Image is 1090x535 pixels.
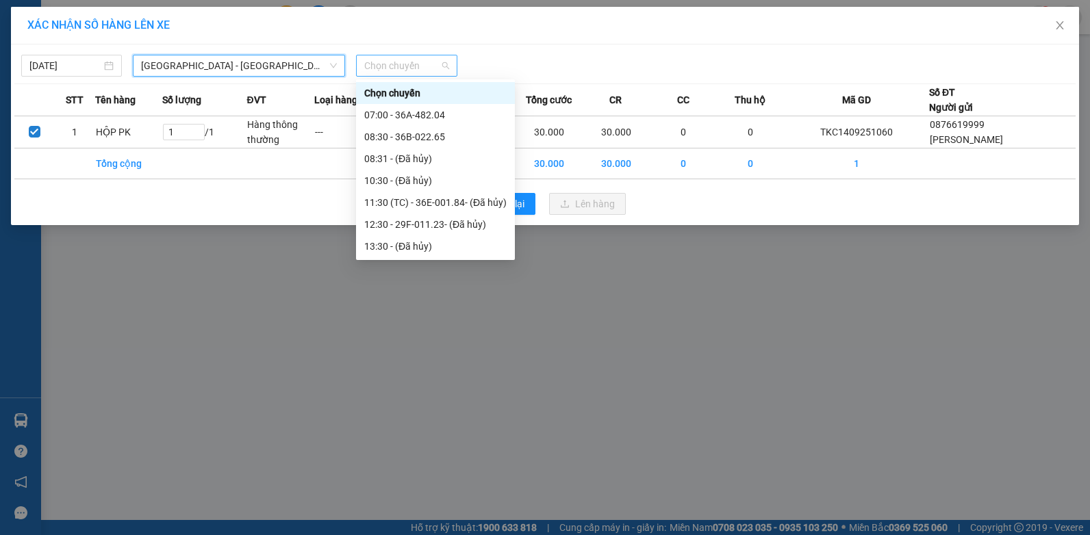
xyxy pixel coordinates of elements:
span: XÁC NHẬN SỐ HÀNG LÊN XE [27,18,170,31]
td: 0 [717,148,784,179]
span: Thu hộ [735,92,765,107]
span: CC [677,92,689,107]
td: Hàng thông thường [246,116,314,148]
strong: Hotline : 0889 23 23 23 [144,57,233,68]
input: 14/09/2025 [29,58,101,73]
td: 30.000 [516,148,583,179]
div: 08:31 - (Đã hủy) [364,151,507,166]
span: CR [609,92,622,107]
span: 0876619999 [930,119,985,130]
span: Hà Nội - Thanh Hóa [141,55,337,76]
td: 30.000 [516,116,583,148]
td: Tổng cộng [95,148,162,179]
div: 07:00 - 36A-482.04 [364,107,507,122]
td: 0 [650,148,717,179]
td: HỘP PK [95,116,162,148]
span: down [329,62,338,70]
img: logo [12,21,77,86]
strong: PHIẾU GỬI HÀNG [133,40,244,55]
span: Mã GD [842,92,871,107]
div: Chọn chuyến [356,82,515,104]
td: 0 [717,116,784,148]
td: 30.000 [583,148,650,179]
span: Website [127,73,160,83]
span: Tên hàng [95,92,136,107]
strong: : [DOMAIN_NAME] [127,70,249,83]
div: 08:30 - 36B-022.65 [364,129,507,144]
td: / 1 [162,116,247,148]
div: 10:30 - (Đã hủy) [364,173,507,188]
td: TKC1409251060 [784,116,929,148]
button: uploadLên hàng [549,193,626,215]
span: Tổng cước [526,92,572,107]
td: 30.000 [583,116,650,148]
span: Số lượng [162,92,201,107]
td: --- [314,116,381,148]
td: 1 [784,148,929,179]
td: 1 [55,116,95,148]
span: close [1054,20,1065,31]
div: 13:30 - (Đã hủy) [364,239,507,254]
div: Số ĐT Người gửi [929,85,973,115]
td: 0 [650,116,717,148]
strong: CÔNG TY TNHH VĨNH QUANG [95,23,281,38]
button: Close [1041,7,1079,45]
span: Chọn chuyến [364,55,448,76]
span: [PERSON_NAME] [930,134,1003,145]
div: 12:30 - 29F-011.23 - (Đã hủy) [364,217,507,232]
span: STT [66,92,84,107]
span: ĐVT [246,92,266,107]
div: Chọn chuyến [364,86,507,101]
div: 11:30 (TC) - 36E-001.84 - (Đã hủy) [364,195,507,210]
span: Loại hàng [314,92,357,107]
